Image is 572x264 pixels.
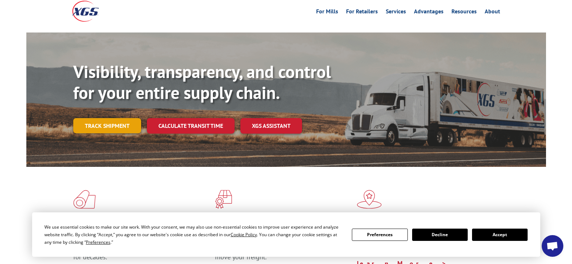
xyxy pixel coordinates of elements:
[32,212,540,257] div: Cookie Consent Prompt
[352,229,407,241] button: Preferences
[346,9,378,17] a: For Retailers
[73,190,96,209] img: xgs-icon-total-supply-chain-intelligence-red
[386,9,406,17] a: Services
[86,239,110,245] span: Preferences
[485,9,500,17] a: About
[472,229,528,241] button: Accept
[316,9,338,17] a: For Mills
[215,190,232,209] img: xgs-icon-focused-on-flooring-red
[414,9,444,17] a: Advantages
[240,118,302,134] a: XGS ASSISTANT
[73,60,331,104] b: Visibility, transparency, and control for your entire supply chain.
[542,235,563,257] div: Open chat
[44,223,343,246] div: We use essential cookies to make our site work. With your consent, we may also use non-essential ...
[73,235,209,261] span: As an industry carrier of choice, XGS has brought innovation and dedication to flooring logistics...
[451,9,477,17] a: Resources
[412,229,468,241] button: Decline
[73,118,141,133] a: Track shipment
[231,231,257,238] span: Cookie Policy
[357,190,382,209] img: xgs-icon-flagship-distribution-model-red
[147,118,235,134] a: Calculate transit time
